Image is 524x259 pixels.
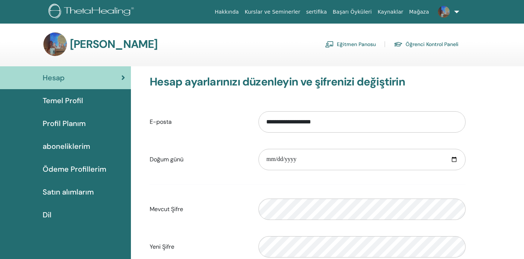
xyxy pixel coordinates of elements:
label: Doğum günü [144,153,253,167]
span: Temel Profil [43,95,83,106]
span: Profil Planım [43,118,86,129]
a: Hakkında [212,5,242,19]
img: chalkboard-teacher.svg [325,41,334,48]
a: Öğrenci Kontrol Paneli [394,38,459,50]
h3: [PERSON_NAME] [70,38,158,51]
span: Ödeme Profillerim [43,164,106,175]
a: Başarı Öyküleri [330,5,375,19]
a: Kurslar ve Seminerler [242,5,303,19]
img: default.jpg [438,6,450,18]
label: Mevcut Şifre [144,202,253,216]
h3: Hesap ayarlarınızı düzenleyin ve şifrenizi değiştirin [150,75,466,88]
span: Dil [43,209,51,220]
img: graduation-cap.svg [394,41,403,48]
span: aboneliklerim [43,141,90,152]
label: Yeni Şifre [144,240,253,254]
img: logo.png [49,4,136,20]
span: Hesap [43,72,65,83]
label: E-posta [144,115,253,129]
a: Kaynaklar [375,5,406,19]
a: Mağaza [406,5,432,19]
a: sertifika [303,5,329,19]
a: Eğitmen Panosu [325,38,376,50]
img: default.jpg [43,32,67,56]
span: Satın alımlarım [43,186,94,197]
